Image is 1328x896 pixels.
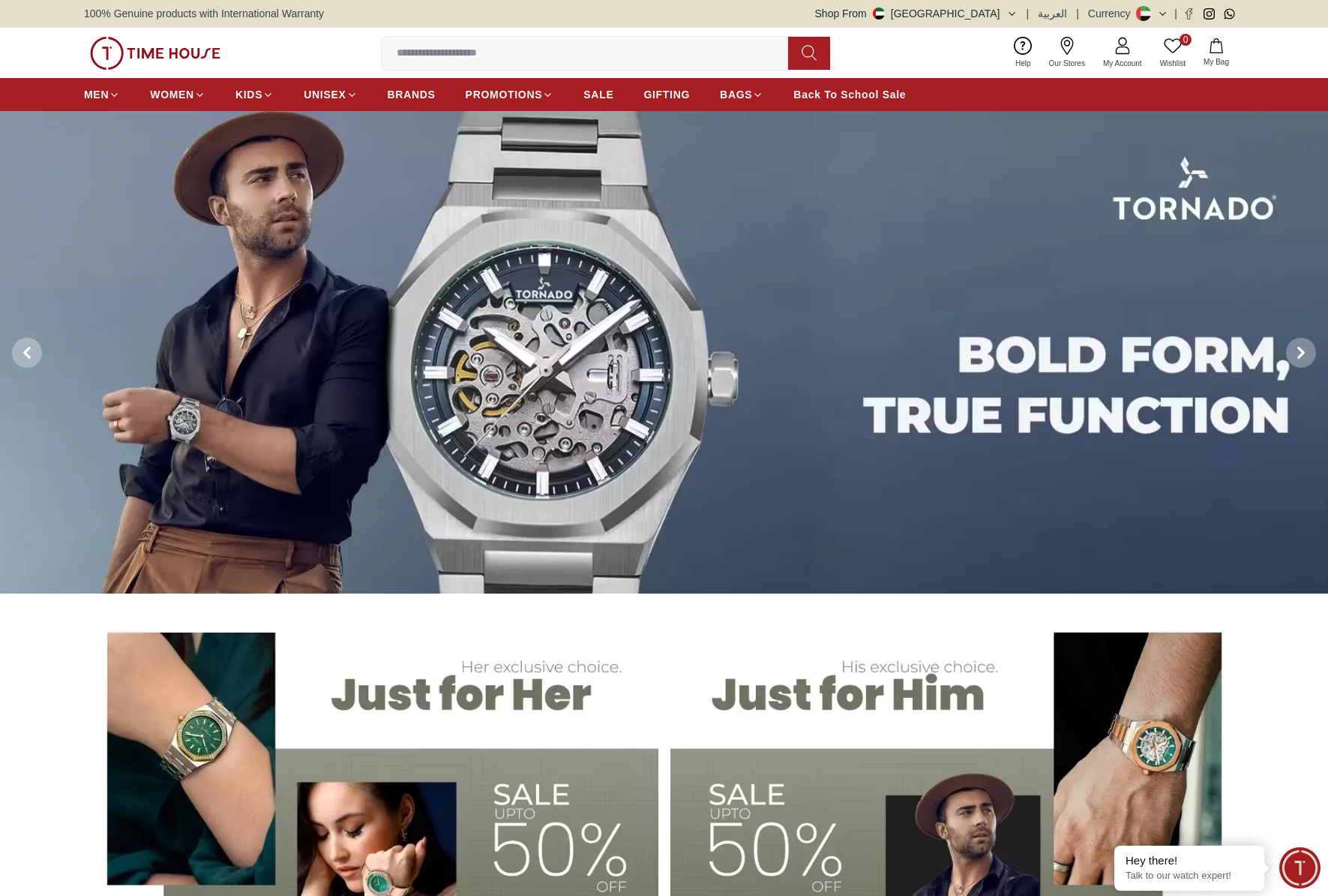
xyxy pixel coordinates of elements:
span: MEN [84,87,109,102]
span: GIFTING [643,87,690,102]
button: My Bag [1195,35,1238,71]
span: My Account [1097,58,1148,69]
div: Currency [1088,6,1137,21]
span: | [1027,6,1030,21]
a: WOMEN [150,81,205,108]
a: Facebook [1183,8,1195,20]
span: Our Stores [1043,58,1091,69]
span: | [1174,6,1177,21]
span: Help [1009,58,1037,69]
a: BAGS [720,81,763,108]
a: Instagram [1204,8,1215,20]
span: Back To School Sale [793,87,906,102]
a: BRANDS [388,81,436,108]
a: Whatsapp [1224,8,1235,20]
span: KIDS [235,87,262,102]
img: ... [90,37,220,70]
span: 0 [1180,34,1192,46]
a: 0Wishlist [1151,34,1195,72]
span: WOMEN [150,87,194,102]
div: Chat Widget [1279,847,1321,888]
p: Talk to our watch expert! [1126,870,1253,882]
a: Our Stores [1040,34,1094,72]
a: GIFTING [643,81,690,108]
a: Back To School Sale [793,81,906,108]
a: PROMOTIONS [466,81,554,108]
span: 100% Genuine products with International Warranty [84,6,324,21]
img: United Arab Emirates [873,8,885,20]
button: Shop From[GEOGRAPHIC_DATA] [815,6,1018,21]
span: Wishlist [1154,58,1192,69]
a: UNISEX [304,81,357,108]
span: UNISEX [304,87,346,102]
a: MEN [84,81,120,108]
span: | [1076,6,1079,21]
a: Help [1006,34,1040,72]
span: SALE [583,87,613,102]
div: Hey there! [1126,853,1253,868]
span: BAGS [720,87,752,102]
span: PROMOTIONS [466,87,543,102]
a: KIDS [235,81,274,108]
button: العربية [1038,6,1067,21]
span: My Bag [1198,56,1235,68]
span: BRANDS [388,87,436,102]
a: SALE [583,81,613,108]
